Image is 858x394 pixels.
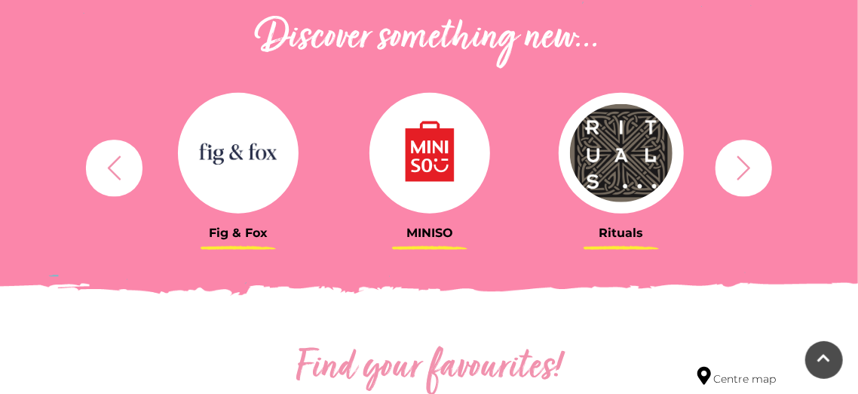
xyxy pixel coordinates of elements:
h3: MINISO [345,226,514,240]
a: Rituals [537,93,706,240]
h2: Find your favourites! [199,344,659,392]
h3: Fig & Fox [154,226,323,240]
h3: Rituals [537,226,706,240]
a: MINISO [345,93,514,240]
a: Centre map [697,367,777,387]
a: Fig & Fox [154,93,323,240]
h2: Discover something new... [78,14,780,63]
